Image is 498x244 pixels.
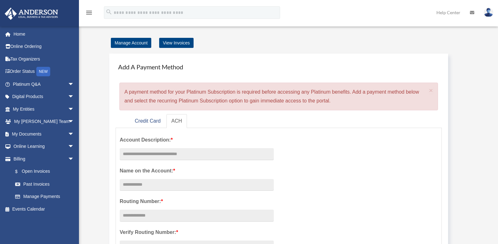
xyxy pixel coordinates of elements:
i: menu [85,9,93,16]
span: × [429,87,433,94]
a: Digital Productsarrow_drop_down [4,90,84,103]
label: Account Description: [120,136,274,144]
a: My Entitiesarrow_drop_down [4,103,84,115]
span: arrow_drop_down [68,78,81,91]
a: Billingarrow_drop_down [4,153,84,165]
div: A payment method for your Platinum Subscription is required before accessing any Platinum benefit... [119,83,438,110]
div: NEW [36,67,50,76]
a: Manage Account [111,38,151,48]
label: Verify Routing Number: [120,228,274,237]
span: arrow_drop_down [68,153,81,166]
a: $Open Invoices [9,165,84,178]
img: User Pic [484,8,493,17]
a: Home [4,28,84,40]
label: Name on the Account: [120,166,274,175]
a: Events Calendar [4,203,84,215]
span: arrow_drop_down [68,140,81,153]
h4: Add A Payment Method [116,60,442,74]
a: Past Invoices [9,178,84,190]
a: My Documentsarrow_drop_down [4,128,84,140]
i: search [105,9,112,15]
label: Routing Number: [120,197,274,206]
a: Platinum Q&Aarrow_drop_down [4,78,84,90]
span: $ [19,168,22,176]
a: Online Learningarrow_drop_down [4,140,84,153]
a: Online Ordering [4,40,84,53]
a: Manage Payments [9,190,81,203]
span: arrow_drop_down [68,128,81,141]
a: Order StatusNEW [4,65,84,78]
a: Tax Organizers [4,53,84,65]
a: ACH [166,114,187,128]
a: My [PERSON_NAME] Teamarrow_drop_down [4,115,84,128]
a: Credit Card [130,114,166,128]
img: Anderson Advisors Platinum Portal [3,8,60,20]
span: arrow_drop_down [68,103,81,116]
span: arrow_drop_down [68,115,81,128]
span: arrow_drop_down [68,90,81,103]
button: Close [429,87,433,94]
a: View Invoices [159,38,194,48]
a: menu [85,11,93,16]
